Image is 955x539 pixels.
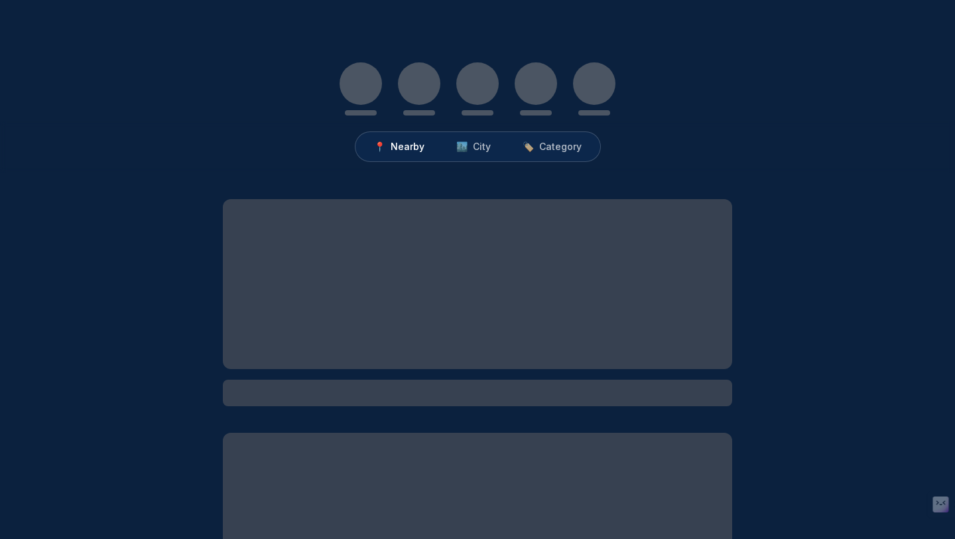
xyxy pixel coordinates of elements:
[539,140,582,153] span: Category
[391,140,424,153] span: Nearby
[456,140,468,153] span: 🏙️
[473,140,491,153] span: City
[507,135,598,159] button: 🏷️Category
[440,135,507,159] button: 🏙️City
[374,140,385,153] span: 📍
[523,140,534,153] span: 🏷️
[358,135,440,159] button: 📍Nearby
